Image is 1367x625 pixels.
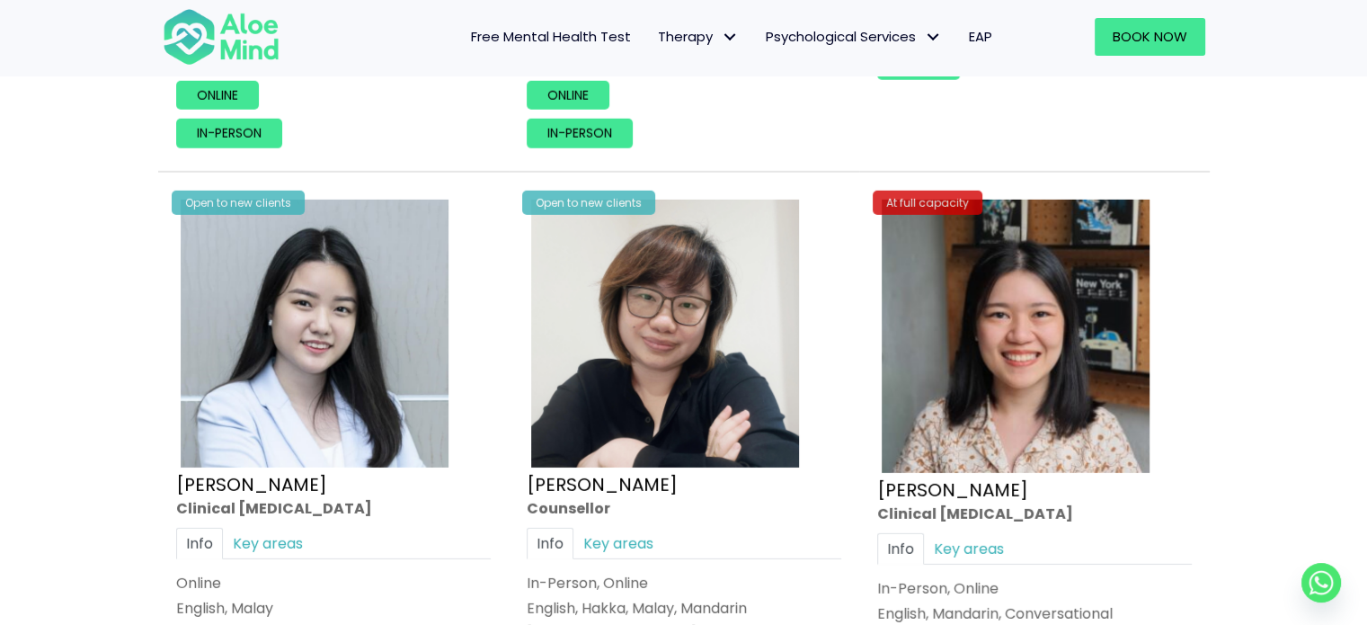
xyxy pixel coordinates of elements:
img: Yvonne crop Aloe Mind [531,200,799,468]
a: Key areas [223,527,313,558]
p: English, Hakka, Malay, Mandarin [527,598,841,619]
img: Chen-Wen-profile-photo [882,200,1150,473]
a: Book Now [1095,18,1205,56]
span: Therapy: submenu [717,24,743,50]
a: Key areas [924,532,1014,564]
div: Clinical [MEDICAL_DATA] [877,503,1192,523]
p: English, Malay [176,598,491,619]
a: Info [527,527,573,558]
img: Aloe mind Logo [163,7,280,67]
a: Whatsapp [1301,563,1341,603]
div: In-Person, Online [527,573,841,594]
span: Book Now [1113,27,1187,46]
a: Info [176,527,223,558]
div: Counsellor [527,497,841,518]
div: Online [176,573,491,594]
a: [PERSON_NAME] [176,471,327,496]
a: In-person [176,119,282,147]
img: Yen Li Clinical Psychologist [181,200,448,468]
nav: Menu [303,18,1006,56]
a: Psychological ServicesPsychological Services: submenu [752,18,955,56]
a: Online [176,81,259,110]
div: Open to new clients [522,191,655,215]
div: In-Person, Online [877,578,1192,599]
span: Psychological Services: submenu [920,24,946,50]
a: Key areas [573,527,663,558]
a: [PERSON_NAME] [527,471,678,496]
a: TherapyTherapy: submenu [644,18,752,56]
span: EAP [969,27,992,46]
div: Clinical [MEDICAL_DATA] [176,497,491,518]
a: In-person [527,119,633,147]
a: Free Mental Health Test [457,18,644,56]
span: Psychological Services [766,27,942,46]
span: Free Mental Health Test [471,27,631,46]
a: Online [527,81,609,110]
a: EAP [955,18,1006,56]
div: At full capacity [873,191,982,215]
span: Therapy [658,27,739,46]
a: Info [877,532,924,564]
a: [PERSON_NAME] [877,477,1028,502]
div: Open to new clients [172,191,305,215]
